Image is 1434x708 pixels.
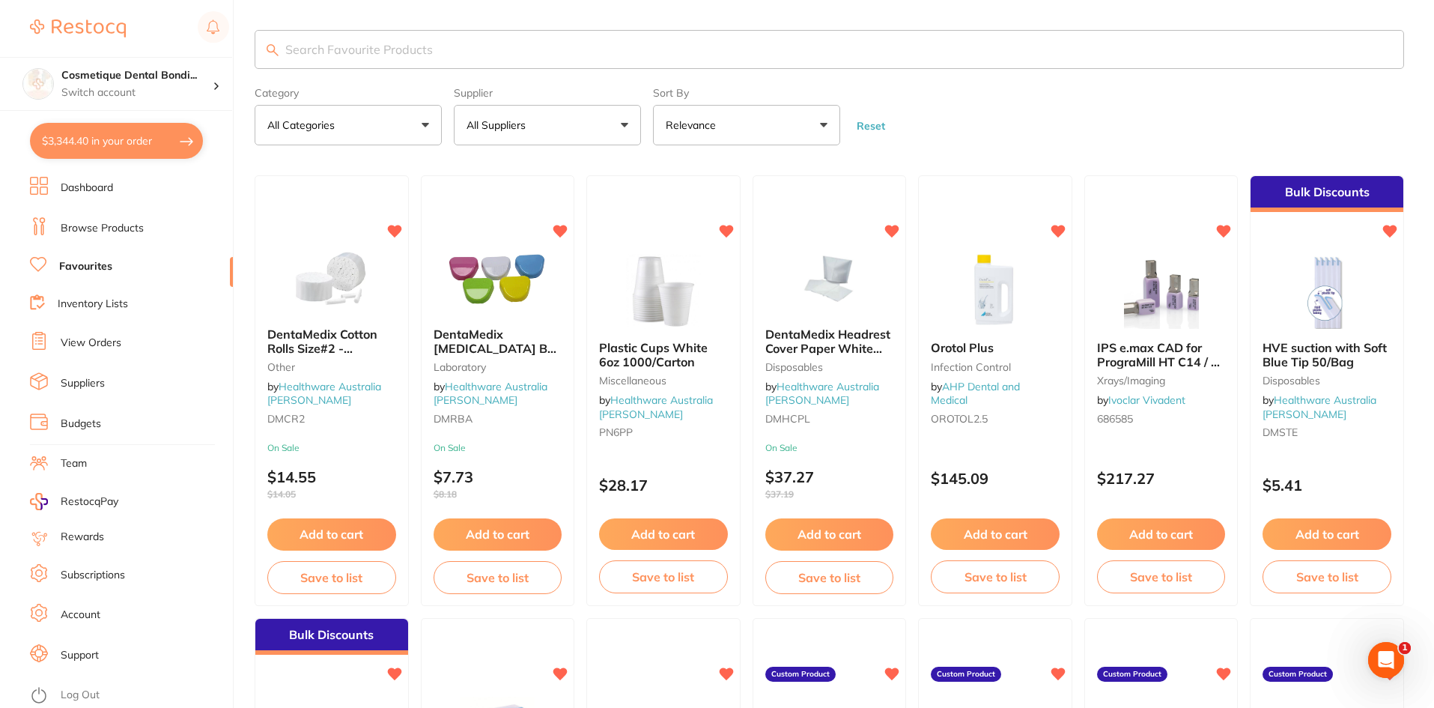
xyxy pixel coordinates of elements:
[765,561,894,594] button: Save to list
[931,412,988,426] span: OROTOL2.5
[931,667,1001,682] label: Custom Product
[61,221,144,236] a: Browse Products
[666,118,722,133] p: Relevance
[599,518,728,550] button: Add to cart
[30,493,48,510] img: RestocqPay
[1097,341,1226,369] b: IPS e.max CAD for PrograMill HT C14 / 5 A3
[255,87,442,99] label: Category
[653,87,840,99] label: Sort By
[267,518,396,550] button: Add to cart
[23,69,53,99] img: Cosmetique Dental Bondi Junction
[931,380,1020,407] span: by
[30,493,118,510] a: RestocqPay
[434,327,561,369] span: DentaMedix [MEDICAL_DATA] Box Assorted - 10/Pack
[1263,393,1376,420] span: by
[765,380,879,407] a: Healthware Australia [PERSON_NAME]
[59,259,112,274] a: Favourites
[931,340,994,355] span: Orotol Plus
[267,561,396,594] button: Save to list
[255,105,442,145] button: All Categories
[765,327,890,383] span: DentaMedix Headrest Cover Paper White Large 25.4cm x 33cm 500/CTN
[267,361,396,373] small: other
[61,608,100,623] a: Account
[434,561,562,594] button: Save to list
[267,118,341,133] p: All Categories
[1263,476,1391,494] p: $5.41
[58,297,128,312] a: Inventory Lists
[454,87,641,99] label: Supplier
[852,119,890,133] button: Reset
[1263,560,1391,593] button: Save to list
[61,568,125,583] a: Subscriptions
[434,380,547,407] a: Healthware Australia [PERSON_NAME]
[931,380,1020,407] a: AHP Dental and Medical
[1278,254,1376,329] img: HVE suction with Soft Blue Tip 50/Bag
[30,684,228,708] button: Log Out
[434,361,562,373] small: Laboratory
[267,327,396,355] b: DentaMedix Cotton Rolls Size#2 - 2000/Box
[1263,518,1391,550] button: Add to cart
[434,380,547,407] span: by
[1097,412,1133,426] span: 686585
[1097,375,1226,387] small: xrays/imaging
[653,105,840,145] button: Relevance
[454,105,641,145] button: All Suppliers
[61,530,104,545] a: Rewards
[61,688,100,703] a: Log Out
[61,68,213,83] h4: Cosmetique Dental Bondi Junction
[599,426,633,439] span: PN6PP
[1399,642,1411,654] span: 1
[255,619,408,655] div: Bulk Discounts
[599,341,728,369] b: Plastic Cups White 6oz 1000/Carton
[61,336,121,351] a: View Orders
[61,181,113,196] a: Dashboard
[434,412,473,426] span: DMRBA
[30,11,126,46] a: Restocq Logo
[765,443,894,453] small: On Sale
[267,380,381,407] a: Healthware Australia [PERSON_NAME]
[765,361,894,373] small: Disposables
[30,19,126,37] img: Restocq Logo
[765,468,894,500] p: $37.27
[1097,470,1226,487] p: $217.27
[61,648,99,663] a: Support
[1263,375,1391,387] small: Disposables
[61,85,213,100] p: Switch account
[1108,393,1185,407] a: Ivoclar Vivadent
[267,380,381,407] span: by
[283,240,380,315] img: DentaMedix Cotton Rolls Size#2 - 2000/Box
[434,468,562,500] p: $7.73
[765,489,894,500] span: $37.19
[1097,560,1226,593] button: Save to list
[267,412,305,426] span: DMCR2
[1097,393,1185,407] span: by
[599,375,728,387] small: Miscellaneous
[1097,340,1220,383] span: IPS e.max CAD for PrograMill HT C14 / 5 A3
[931,518,1060,550] button: Add to cart
[449,240,546,315] img: DentaMedix Retainer Box Assorted - 10/Pack
[615,254,712,329] img: Plastic Cups White 6oz 1000/Carton
[1113,254,1210,329] img: IPS e.max CAD for PrograMill HT C14 / 5 A3
[931,560,1060,593] button: Save to list
[61,456,87,471] a: Team
[267,327,377,369] span: DentaMedix Cotton Rolls Size#2 - 2000/Box
[61,376,105,391] a: Suppliers
[947,254,1044,329] img: Orotol Plus
[931,341,1060,354] b: Orotol Plus
[765,518,894,550] button: Add to cart
[1251,176,1403,212] div: Bulk Discounts
[599,393,713,420] span: by
[1263,341,1391,369] b: HVE suction with Soft Blue Tip 50/Bag
[931,470,1060,487] p: $145.09
[765,667,836,682] label: Custom Product
[434,489,562,500] span: $8.18
[1368,642,1404,678] iframe: Intercom live chat
[765,380,879,407] span: by
[267,468,396,500] p: $14.55
[599,560,728,593] button: Save to list
[267,443,396,453] small: On Sale
[599,476,728,494] p: $28.17
[255,30,1404,69] input: Search Favourite Products
[1263,426,1298,439] span: DMSTE
[765,412,810,426] span: DMHCPL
